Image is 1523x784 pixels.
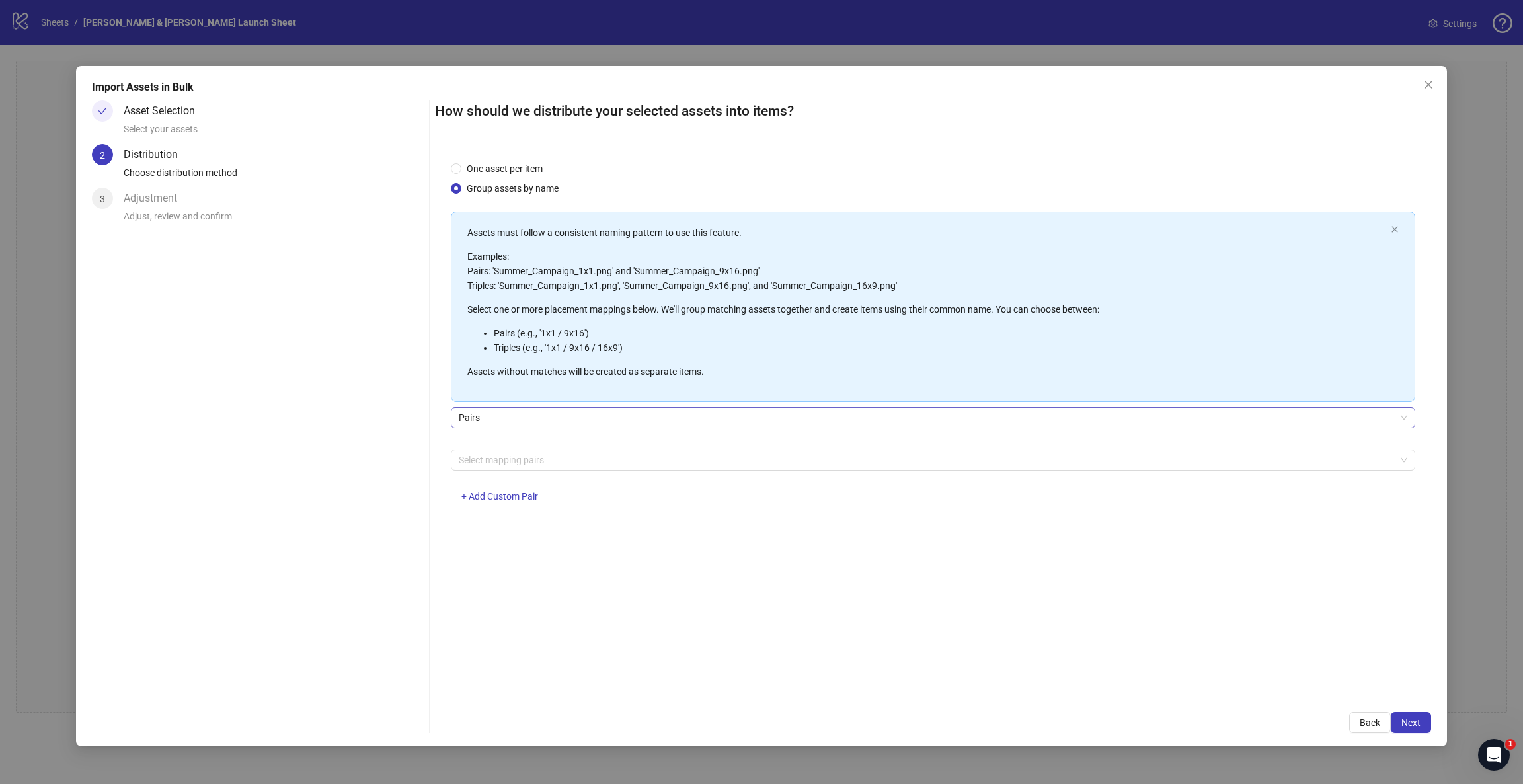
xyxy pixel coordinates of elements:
p: Select one or more placement mappings below. We'll group matching assets together and create item... [467,302,1385,317]
span: + Add Custom Pair [461,491,538,502]
span: 2 [100,150,105,161]
button: Close [1418,74,1439,95]
li: Pairs (e.g., '1x1 / 9x16') [494,326,1385,340]
span: 3 [100,194,105,204]
div: Choose distribution method [124,165,424,188]
h2: How should we distribute your selected assets into items? [435,100,1430,122]
p: Examples: Pairs: 'Summer_Campaign_1x1.png' and 'Summer_Campaign_9x16.png' Triples: 'Summer_Campai... [467,249,1385,293]
button: close [1391,225,1399,234]
span: Back [1360,717,1380,728]
span: One asset per item [461,161,548,176]
span: Group assets by name [461,181,564,196]
iframe: Intercom live chat [1478,739,1510,771]
li: Triples (e.g., '1x1 / 9x16 / 16x9') [494,340,1385,355]
div: Import Assets in Bulk [92,79,1431,95]
p: Assets without matches will be created as separate items. [467,364,1385,379]
span: Next [1401,717,1421,728]
button: + Add Custom Pair [451,487,549,508]
span: close [1423,79,1434,90]
p: Assets must follow a consistent naming pattern to use this feature. [467,225,1385,240]
div: Asset Selection [124,100,206,122]
span: check [98,106,107,116]
span: Pairs [459,408,1407,428]
div: Select your assets [124,122,424,144]
span: 1 [1505,739,1516,750]
div: Adjustment [124,188,188,209]
button: Back [1349,712,1391,733]
div: Distribution [124,144,188,165]
button: Next [1391,712,1431,733]
div: Adjust, review and confirm [124,209,424,231]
